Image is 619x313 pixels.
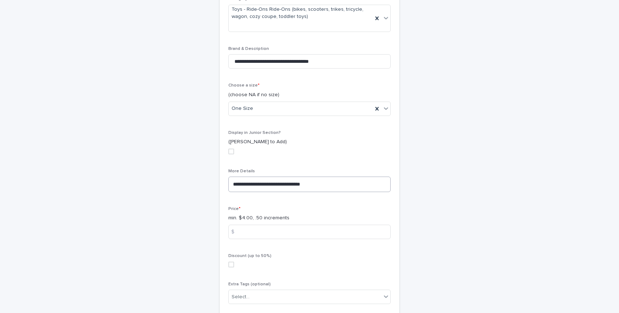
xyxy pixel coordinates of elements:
[228,214,391,222] p: min. $4.00, .50 increments
[228,91,391,99] p: (choose NA if no size)
[228,83,260,88] span: Choose a size
[228,225,243,239] div: $
[228,131,281,135] span: Display in Junior Section?
[232,105,253,112] span: One Size
[228,282,271,286] span: Extra Tags (optional)
[232,6,370,21] span: Toys - Ride-Ons Ride-Ons (bikes, scooters, trikes, tricycle, wagon, cozy coupe, toddler toys)
[228,138,391,146] p: ([PERSON_NAME] to Add)
[228,47,269,51] span: Brand & Description
[228,207,241,211] span: Price
[228,169,255,173] span: More Details
[232,293,250,301] div: Select...
[228,254,271,258] span: Discount (up to 50%)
